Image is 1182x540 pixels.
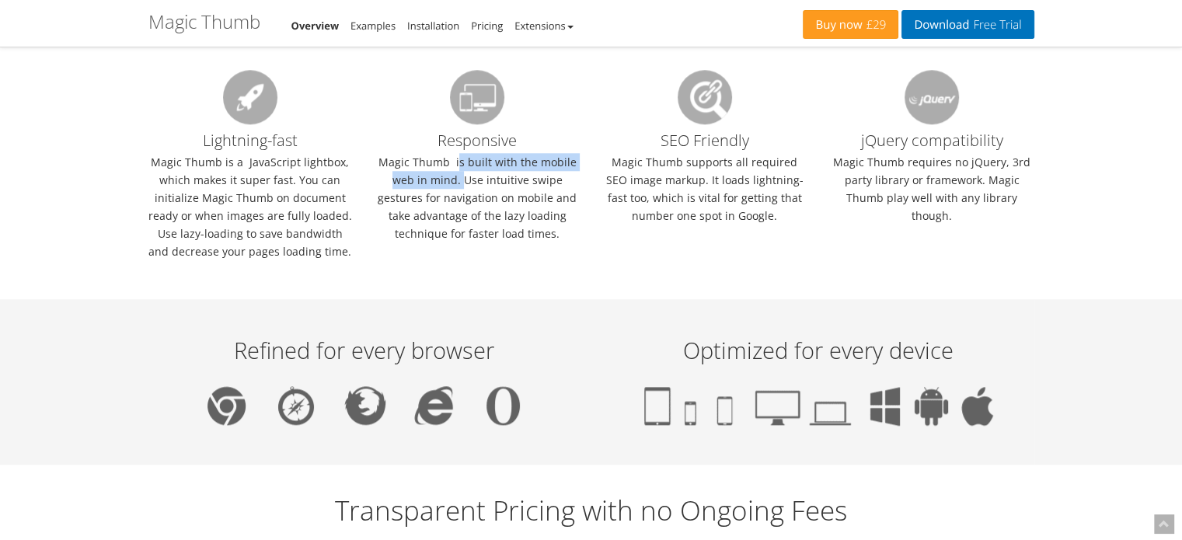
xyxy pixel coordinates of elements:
[969,19,1021,31] span: Free Trial
[830,70,1034,149] h3: jQuery compatibility
[364,62,591,260] div: Magic Thumb is built with the mobile web in mind. Use intuitive swipe gestures for navigation on ...
[818,62,1046,260] div: Magic Thumb requires no jQuery, 3rd party library or framework. Magic Thumb play well with any li...
[148,12,260,32] h1: Magic Thumb
[803,10,898,39] a: Buy now£29
[152,338,576,363] p: Refined for every browser
[207,386,520,425] img: Chrome, Safari, Firefox, IE, Opera
[514,19,573,33] a: Extensions
[603,70,807,149] h3: SEO Friendly
[148,496,1034,526] h2: Transparent Pricing with no Ongoing Fees
[407,19,459,33] a: Installation
[148,70,353,149] h3: Lightning-fast
[350,19,396,33] a: Examples
[137,62,364,260] div: Magic Thumb is a JavaScript lightbox, which makes it super fast. You can initialize Magic Thumb o...
[901,10,1034,39] a: DownloadFree Trial
[291,19,340,33] a: Overview
[863,19,887,31] span: £29
[591,62,819,260] div: Magic Thumb supports all required SEO image markup. It loads lightning-fast too, which is vital f...
[471,19,503,33] a: Pricing
[644,386,993,426] img: Tablet, phone, smartphone, desktop, laptop, Windows, Android, iOS
[375,70,580,149] h3: Responsive
[607,338,1030,363] p: Optimized for every device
